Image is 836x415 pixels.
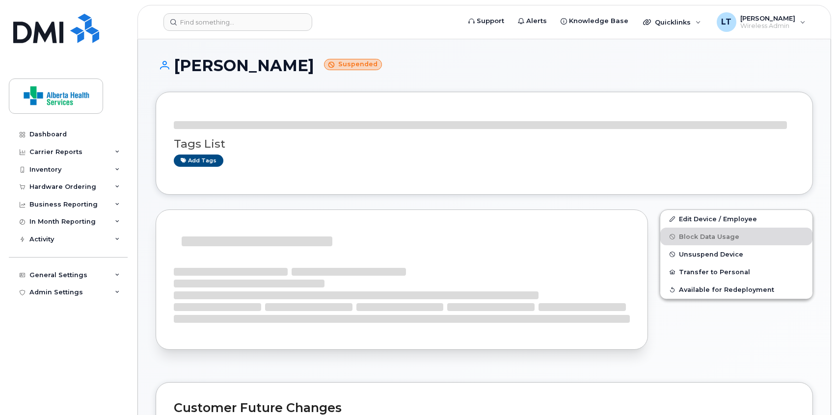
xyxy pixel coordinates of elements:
[174,155,223,167] a: Add tags
[660,210,812,228] a: Edit Device / Employee
[324,59,382,70] small: Suspended
[660,228,812,245] button: Block Data Usage
[660,245,812,263] button: Unsuspend Device
[156,57,813,74] h1: [PERSON_NAME]
[679,286,774,293] span: Available for Redeployment
[174,138,795,150] h3: Tags List
[174,400,795,415] h2: Customer Future Changes
[660,263,812,281] button: Transfer to Personal
[660,281,812,298] button: Available for Redeployment
[679,251,743,258] span: Unsuspend Device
